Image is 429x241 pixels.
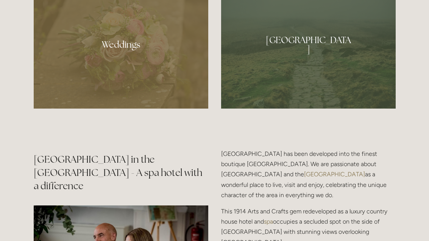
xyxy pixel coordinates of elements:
[304,171,365,178] a: [GEOGRAPHIC_DATA]
[34,153,208,193] h2: [GEOGRAPHIC_DATA] in the [GEOGRAPHIC_DATA] - A spa hotel with a difference
[221,149,396,200] p: [GEOGRAPHIC_DATA] has been developed into the finest boutique [GEOGRAPHIC_DATA]. We are passionat...
[264,218,273,225] a: spa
